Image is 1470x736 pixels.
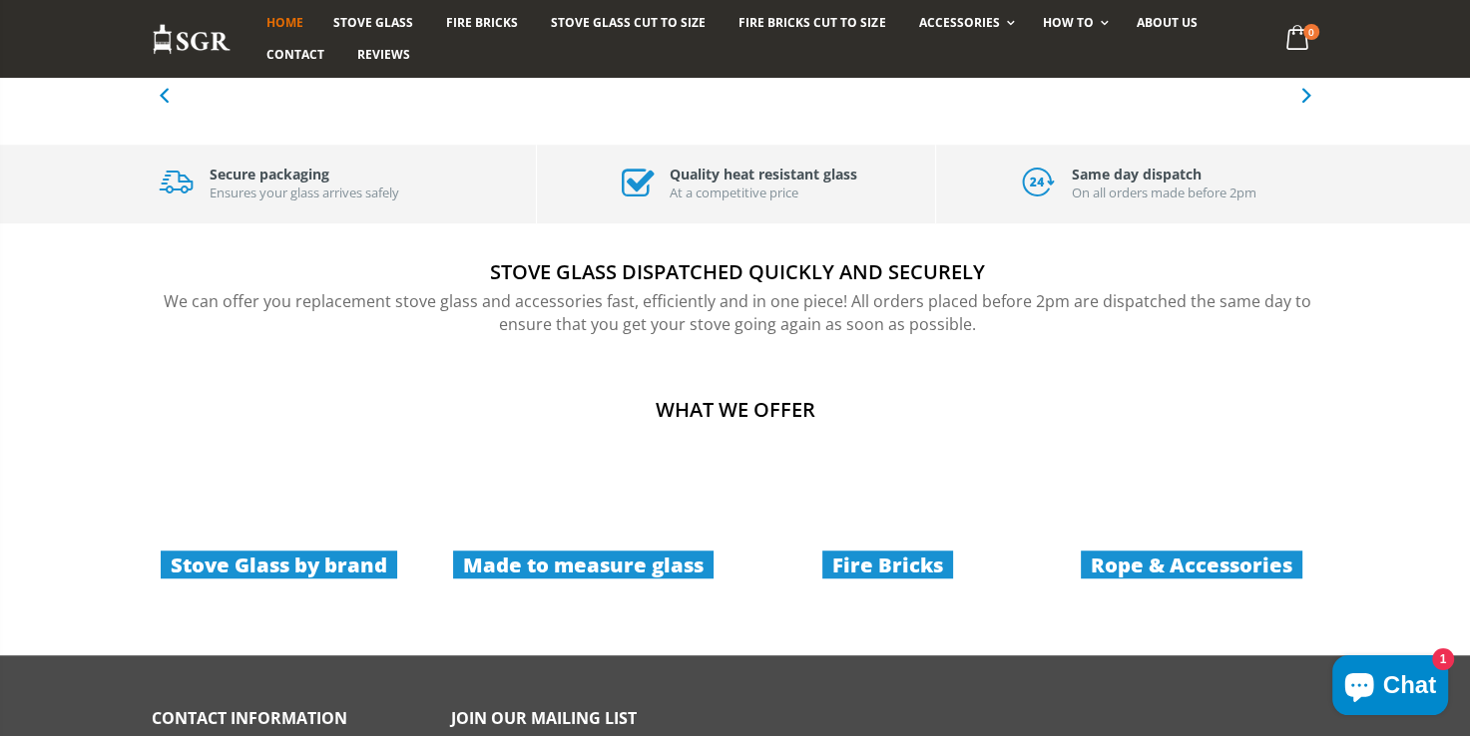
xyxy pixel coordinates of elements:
[451,707,637,729] span: Join our mailing list
[157,290,1319,335] p: We can offer you replacement stove glass and accessories fast, efficiently and in one piece! All ...
[333,14,413,31] span: Stove Glass
[1028,7,1119,39] a: How To
[1081,551,1302,578] span: Rope & Accessories
[251,7,318,39] a: Home
[724,7,900,39] a: Fire Bricks Cut To Size
[822,551,953,578] span: Fire Bricks
[738,14,885,31] span: Fire Bricks Cut To Size
[152,707,347,729] span: Contact Information
[152,23,232,56] img: Stove Glass Replacement
[210,165,399,184] h3: Secure packaging
[918,14,999,31] span: Accessories
[251,39,339,71] a: Contact
[1137,14,1198,31] span: About us
[670,165,857,184] h3: Quality heat resistant glass
[750,474,1025,611] a: Fire Bricks
[342,39,425,71] a: Reviews
[1055,474,1329,611] a: Rope & Accessories
[453,551,714,578] span: Made to measure glass
[1303,24,1319,40] span: 0
[1043,14,1094,31] span: How To
[210,184,399,202] p: Ensures your glass arrives safely
[161,551,397,578] span: Stove Glass by brand
[446,14,518,31] span: Fire Bricks
[142,474,416,611] a: Stove Glass by brand
[157,258,1319,285] h2: Stove Glass Dispatched Quickly and securely
[152,396,1319,423] h2: What we offer
[670,184,857,202] p: At a competitive price
[357,46,410,63] span: Reviews
[266,46,324,63] span: Contact
[1122,7,1213,39] a: About us
[536,7,721,39] a: Stove Glass Cut To Size
[1326,655,1454,720] inbox-online-store-chat: Shopify online store chat
[318,7,428,39] a: Stove Glass
[1072,184,1256,202] p: On all orders made before 2pm
[446,474,721,611] a: Made to measure glass
[1072,165,1256,184] h3: Same day dispatch
[431,7,533,39] a: Fire Bricks
[903,7,1024,39] a: Accessories
[551,14,706,31] span: Stove Glass Cut To Size
[1277,20,1318,59] a: 0
[266,14,303,31] span: Home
